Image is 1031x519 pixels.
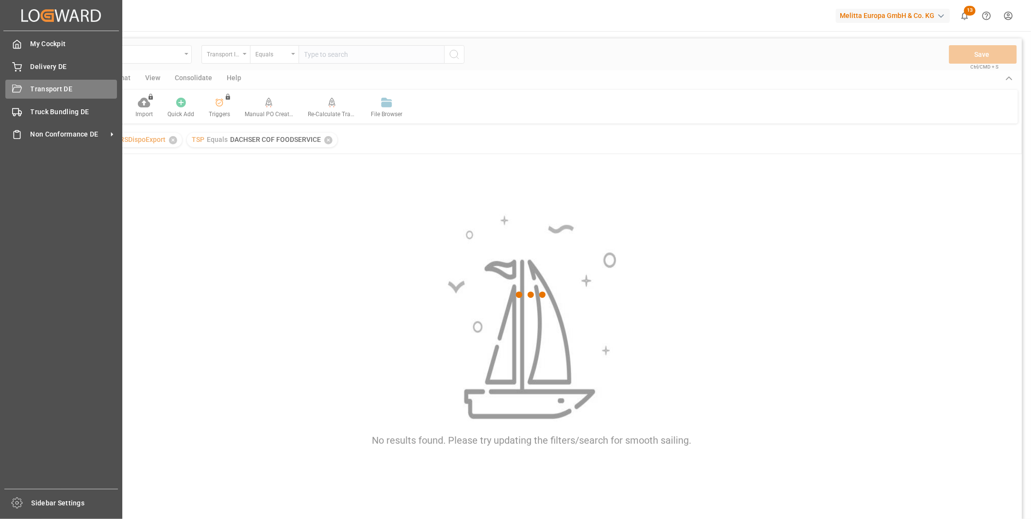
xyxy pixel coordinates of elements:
span: Transport DE [31,84,117,94]
button: show 13 new notifications [954,5,976,27]
a: Truck Bundling DE [5,102,117,121]
span: Sidebar Settings [32,498,118,508]
span: Delivery DE [31,62,117,72]
span: Truck Bundling DE [31,107,117,117]
span: Non Conformance DE [31,129,107,139]
div: Melitta Europa GmbH & Co. KG [836,9,950,23]
button: Melitta Europa GmbH & Co. KG [836,6,954,25]
a: My Cockpit [5,35,117,53]
span: 13 [964,6,976,16]
a: Delivery DE [5,57,117,76]
button: Help Center [976,5,998,27]
a: Transport DE [5,80,117,99]
span: My Cockpit [31,39,117,49]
